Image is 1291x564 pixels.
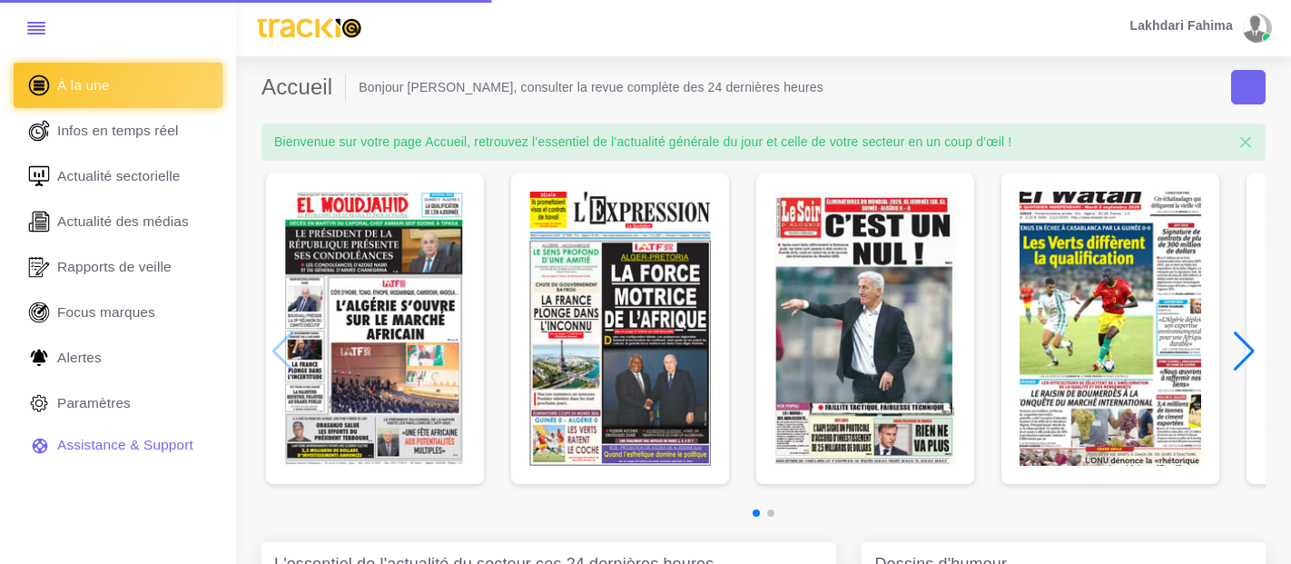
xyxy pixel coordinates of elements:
[756,173,974,484] div: 3 / 5
[25,253,53,281] img: rapport_1.svg
[14,290,222,335] a: Focus marques
[266,173,484,484] div: 1 / 5
[25,299,53,326] img: focus-marques.svg
[25,163,53,190] img: revue-sectorielle.svg
[14,199,222,244] a: Actualité des médias
[14,381,222,426] a: Paramètres
[1121,14,1278,43] a: Lakhdari Fahima avatar
[1238,128,1253,156] span: ×
[1001,173,1219,484] div: 4 / 5
[57,166,181,186] span: Actualité sectorielle
[14,335,222,381] a: Alertes
[1226,124,1266,162] button: Close
[261,124,1266,160] div: Bienvenue sur votre page Accueil, retrouvez l’essentiel de l’actualité générale du jour et celle ...
[14,244,222,290] a: Rapports de veille
[359,78,823,96] li: Bonjour [PERSON_NAME], consulter la revue complète des 24 dernières heures
[25,344,53,371] img: Alerte.svg
[57,435,193,455] span: Assistance & Support
[25,117,53,144] img: revue-live.svg
[57,302,155,322] span: Focus marques
[767,510,774,517] span: Go to slide 2
[57,348,102,368] span: Alertes
[57,212,189,232] span: Actualité des médias
[1232,331,1257,371] div: Next slide
[1129,19,1232,32] span: Lakhdari Fahima
[25,390,53,417] img: parametre.svg
[57,121,179,141] span: Infos en temps réel
[249,10,370,46] img: trackio.svg
[261,74,346,101] h2: Accueil
[14,63,222,108] a: À la une
[25,72,53,99] img: home.svg
[14,153,222,199] a: Actualité sectorielle
[57,257,172,277] span: Rapports de veille
[753,510,760,517] span: Go to slide 1
[57,75,110,95] span: À la une
[14,108,222,153] a: Infos en temps réel
[1243,14,1266,43] img: avatar
[57,393,131,413] span: Paramètres
[25,208,53,235] img: revue-editorielle.svg
[511,173,729,484] div: 2 / 5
